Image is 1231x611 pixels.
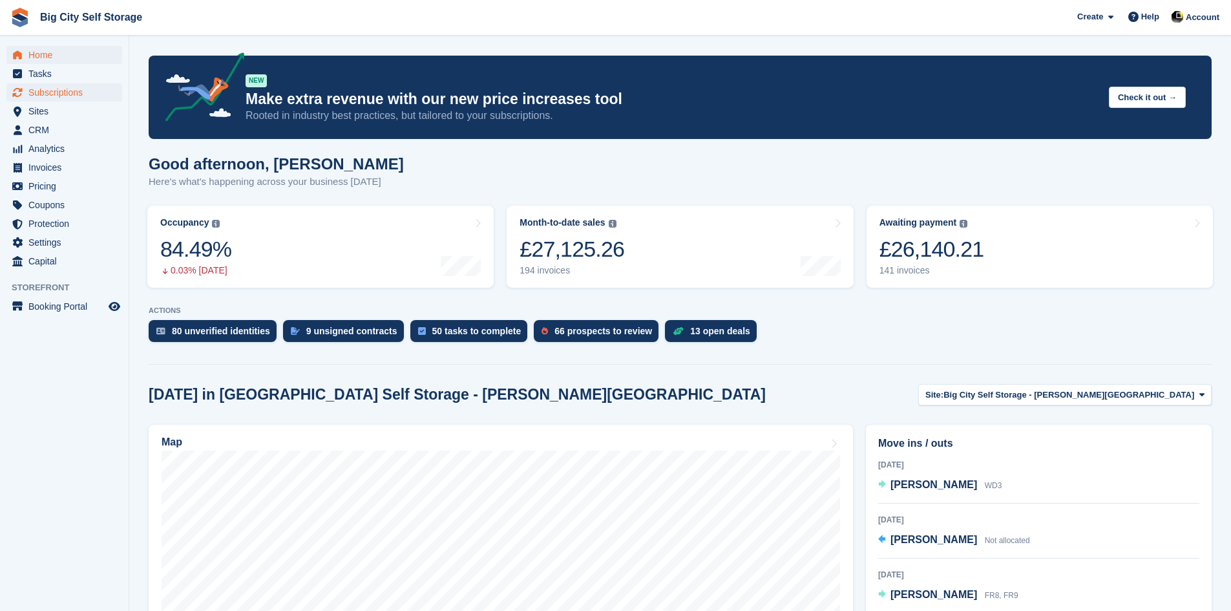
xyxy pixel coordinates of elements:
[283,320,410,348] a: 9 unsigned contracts
[28,215,106,233] span: Protection
[306,326,397,336] div: 9 unsigned contracts
[12,281,129,294] span: Storefront
[10,8,30,27] img: stora-icon-8386f47178a22dfd0bd8f6a31ec36ba5ce8667c1dd55bd0f319d3a0aa187defe.svg
[28,196,106,214] span: Coupons
[520,217,605,228] div: Month-to-date sales
[1171,10,1184,23] img: Patrick Nevin
[554,326,652,336] div: 66 prospects to review
[6,233,122,252] a: menu
[6,83,122,102] a: menu
[162,436,182,448] h2: Map
[6,158,122,177] a: menu
[878,587,1018,604] a: [PERSON_NAME] FR8, FR9
[28,233,106,252] span: Settings
[6,215,122,233] a: menu
[6,196,122,214] a: menu
[879,236,984,263] div: £26,140.21
[6,102,122,120] a: menu
[28,177,106,195] span: Pricing
[609,220,616,228] img: icon-info-grey-7440780725fd019a000dd9b08b2336e03edf1995a4989e88bcd33f0948082b44.svg
[918,384,1212,405] button: Site: Big City Self Storage - [PERSON_NAME][GEOGRAPHIC_DATA]
[878,436,1199,451] h2: Move ins / outs
[160,217,209,228] div: Occupancy
[1109,87,1186,108] button: Check it out →
[28,252,106,270] span: Capital
[1186,11,1219,24] span: Account
[107,299,122,314] a: Preview store
[149,155,404,173] h1: Good afternoon, [PERSON_NAME]
[542,327,548,335] img: prospect-51fa495bee0391a8d652442698ab0144808aea92771e9ea1ae160a38d050c398.svg
[890,534,977,545] span: [PERSON_NAME]
[147,206,494,288] a: Occupancy 84.49% 0.03% [DATE]
[410,320,534,348] a: 50 tasks to complete
[985,591,1018,600] span: FR8, FR9
[673,327,684,336] img: deal-1b604bf984904fb50ccaf53a9ad4b4a5d6e5aea283cecdc64d6e3604feb123c2.svg
[28,102,106,120] span: Sites
[1077,10,1103,23] span: Create
[534,320,665,348] a: 66 prospects to review
[879,265,984,276] div: 141 invoices
[6,297,122,316] a: menu
[28,121,106,139] span: CRM
[890,589,977,600] span: [PERSON_NAME]
[878,514,1199,526] div: [DATE]
[160,265,231,276] div: 0.03% [DATE]
[878,477,1002,494] a: [PERSON_NAME] WD3
[665,320,763,348] a: 13 open deals
[6,46,122,64] a: menu
[1141,10,1159,23] span: Help
[28,158,106,177] span: Invoices
[985,536,1030,545] span: Not allocated
[985,481,1002,490] span: WD3
[246,109,1099,123] p: Rooted in industry best practices, but tailored to your subscriptions.
[212,220,220,228] img: icon-info-grey-7440780725fd019a000dd9b08b2336e03edf1995a4989e88bcd33f0948082b44.svg
[432,326,521,336] div: 50 tasks to complete
[690,326,750,336] div: 13 open deals
[149,320,283,348] a: 80 unverified identities
[925,389,943,402] span: Site:
[6,65,122,83] a: menu
[35,6,147,28] a: Big City Self Storage
[520,236,624,263] div: £27,125.26
[149,386,766,403] h2: [DATE] in [GEOGRAPHIC_DATA] Self Storage - [PERSON_NAME][GEOGRAPHIC_DATA]
[418,327,426,335] img: task-75834270c22a3079a89374b754ae025e5fb1db73e45f91037f5363f120a921f8.svg
[28,83,106,102] span: Subscriptions
[520,265,624,276] div: 194 invoices
[960,220,967,228] img: icon-info-grey-7440780725fd019a000dd9b08b2336e03edf1995a4989e88bcd33f0948082b44.svg
[6,121,122,139] a: menu
[28,297,106,316] span: Booking Portal
[149,175,404,189] p: Here's what's happening across your business [DATE]
[160,236,231,263] div: 84.49%
[507,206,853,288] a: Month-to-date sales £27,125.26 194 invoices
[246,90,1099,109] p: Make extra revenue with our new price increases tool
[154,52,245,126] img: price-adjustments-announcement-icon-8257ccfd72463d97f412b2fc003d46551f7dbcb40ab6d574587a9cd5c0d94...
[890,479,977,490] span: [PERSON_NAME]
[246,74,267,87] div: NEW
[149,306,1212,315] p: ACTIONS
[878,459,1199,471] div: [DATE]
[6,177,122,195] a: menu
[6,252,122,270] a: menu
[291,327,300,335] img: contract_signature_icon-13c848040528278c33f63329250d36e43548de30e8caae1d1a13099fd9432cc5.svg
[28,140,106,158] span: Analytics
[878,532,1030,549] a: [PERSON_NAME] Not allocated
[28,46,106,64] span: Home
[878,569,1199,581] div: [DATE]
[156,327,165,335] img: verify_identity-adf6edd0f0f0b5bbfe63781bf79b02c33cf7c696d77639b501bdc392416b5a36.svg
[867,206,1213,288] a: Awaiting payment £26,140.21 141 invoices
[879,217,957,228] div: Awaiting payment
[943,389,1194,402] span: Big City Self Storage - [PERSON_NAME][GEOGRAPHIC_DATA]
[6,140,122,158] a: menu
[28,65,106,83] span: Tasks
[172,326,270,336] div: 80 unverified identities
